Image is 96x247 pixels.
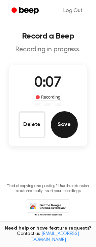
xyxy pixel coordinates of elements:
div: Recording [34,94,62,101]
a: Log Out [57,3,89,19]
p: Recording in progress. [5,46,91,54]
a: [EMAIL_ADDRESS][DOMAIN_NAME] [30,232,79,242]
button: Delete Audio Record [19,111,45,138]
h1: Record a Beep [5,32,91,40]
p: Tired of copying and pasting? Use the extension to automatically insert your recordings. [5,184,91,194]
a: Beep [7,4,45,17]
span: Contact us [4,231,92,243]
button: Save Audio Record [51,111,78,138]
span: 0:07 [34,76,61,90]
